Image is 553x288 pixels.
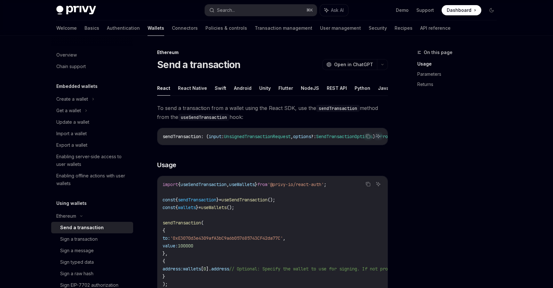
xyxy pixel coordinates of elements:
[163,243,178,249] span: value:
[56,153,129,168] div: Enabling server-side access to user wallets
[447,7,471,13] span: Dashboard
[157,49,388,56] div: Ethereum
[178,81,207,96] button: React Native
[56,141,87,149] div: Export a wallet
[255,20,312,36] a: Transaction management
[291,134,293,139] span: ,
[417,79,502,90] a: Returns
[60,224,104,231] div: Send a transaction
[334,61,373,68] span: Open in ChatGPT
[163,266,183,272] span: address:
[163,220,201,226] span: sendTransaction
[205,4,317,16] button: Search...⌘K
[255,182,257,187] span: }
[183,266,201,272] span: wallets
[107,20,140,36] a: Authentication
[51,151,133,170] a: Enabling server-side access to user wallets
[209,134,221,139] span: input
[257,182,268,187] span: from
[374,132,382,140] button: Ask AI
[56,118,89,126] div: Update a wallet
[178,182,180,187] span: {
[206,266,211,272] span: ].
[268,182,324,187] span: '@privy-io/react-auth'
[374,180,382,188] button: Ask AI
[259,81,271,96] button: Unity
[196,205,198,210] span: }
[56,51,77,59] div: Overview
[211,266,229,272] span: address
[227,205,234,210] span: ();
[331,7,344,13] span: Ask AI
[378,81,389,96] button: Java
[322,59,377,70] button: Open in ChatGPT
[204,266,206,272] span: 0
[51,116,133,128] a: Update a wallet
[178,243,193,249] span: 100000
[84,20,99,36] a: Basics
[163,281,168,287] span: );
[201,266,204,272] span: [
[364,132,372,140] button: Copy the contents from the code block
[172,20,198,36] a: Connectors
[157,81,170,96] button: React
[417,59,502,69] a: Usage
[229,266,483,272] span: // Optional: Specify the wallet to use for signing. If not provided, the first wallet will be used.
[201,220,204,226] span: (
[60,270,93,277] div: Sign a raw hash
[51,49,133,61] a: Overview
[201,205,227,210] span: useWallets
[424,49,453,56] span: On this page
[51,61,133,72] a: Chain support
[301,81,319,96] button: NodeJS
[205,20,247,36] a: Policies & controls
[215,81,226,96] button: Swift
[442,5,481,15] a: Dashboard
[219,197,221,203] span: =
[221,134,224,139] span: :
[278,81,293,96] button: Flutter
[56,199,87,207] h5: Using wallets
[175,205,178,210] span: {
[163,205,175,210] span: const
[217,6,235,14] div: Search...
[283,235,285,241] span: ,
[60,235,98,243] div: Sign a transaction
[163,235,170,241] span: to:
[56,212,76,220] div: Ethereum
[56,63,86,70] div: Chain support
[60,247,94,254] div: Sign a message
[157,160,176,169] span: Usage
[420,20,451,36] a: API reference
[396,7,409,13] a: Demo
[221,197,268,203] span: useSendTransaction
[157,59,241,70] h1: Send a transaction
[56,130,87,137] div: Import a wallet
[316,134,373,139] span: SendTransactionOptions
[224,134,291,139] span: UnsignedTransactionRequest
[51,222,133,233] a: Send a transaction
[178,114,229,121] code: useSendTransaction
[324,182,326,187] span: ;
[148,20,164,36] a: Wallets
[268,197,275,203] span: ();
[234,81,252,96] button: Android
[327,81,347,96] button: REST API
[178,205,196,210] span: wallets
[56,172,129,187] div: Enabling offline actions with user wallets
[163,197,175,203] span: const
[163,258,165,264] span: {
[316,105,360,112] code: sendTransaction
[369,20,387,36] a: Security
[51,245,133,256] a: Sign a message
[51,139,133,151] a: Export a wallet
[293,134,311,139] span: options
[201,134,209,139] span: : (
[51,233,133,245] a: Sign a transaction
[51,128,133,139] a: Import a wallet
[373,134,375,139] span: )
[486,5,497,15] button: Toggle dark mode
[216,197,219,203] span: }
[56,95,88,103] div: Create a wallet
[56,6,96,15] img: dark logo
